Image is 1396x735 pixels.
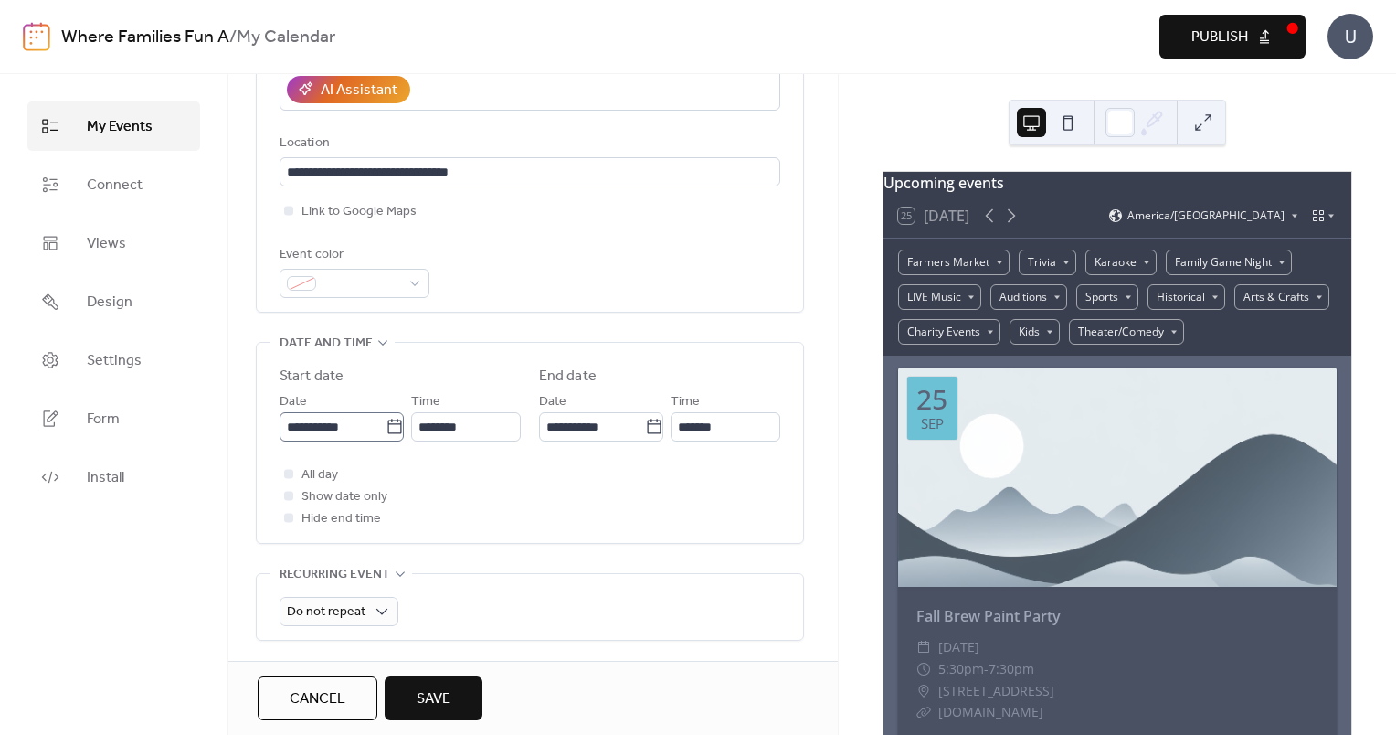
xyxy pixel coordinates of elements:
div: ​ [916,658,931,680]
b: / [229,20,237,55]
span: Recurring event [280,564,390,586]
span: Do not repeat [287,600,365,624]
div: 25 [916,386,947,413]
a: Form [27,394,200,443]
span: America/[GEOGRAPHIC_DATA] [1127,210,1285,221]
b: My Calendar [237,20,335,55]
span: Time [671,391,700,413]
span: 5:30pm [938,658,984,680]
div: Sep [921,417,944,431]
a: [DOMAIN_NAME] [938,703,1043,720]
span: Settings [87,350,142,372]
a: Install [27,453,200,502]
a: Views [27,218,200,268]
span: Design [87,292,132,314]
span: Form [87,409,120,431]
button: Publish [1159,15,1306,59]
span: Date [539,391,566,413]
span: [DATE] [938,636,979,658]
div: ​ [916,636,931,658]
img: logo [23,22,50,51]
a: Connect [27,160,200,209]
span: Connect [87,175,143,197]
span: Save [417,688,450,710]
a: Fall Brew Paint Party [916,606,1061,626]
a: Settings [27,336,200,385]
a: My Events [27,101,200,151]
button: Cancel [258,676,377,720]
div: U [1327,14,1373,59]
span: Date and time [280,333,373,355]
div: Event color [280,244,426,266]
span: Cancel [290,688,345,710]
span: - [984,658,989,680]
button: AI Assistant [287,76,410,103]
div: Start date [280,366,344,388]
a: Design [27,277,200,326]
span: Views [87,233,126,255]
span: Date [280,391,307,413]
span: Show date only [301,486,387,508]
div: Location [280,133,777,154]
a: Where Families Fun A [61,20,229,55]
span: 7:30pm [989,658,1034,680]
div: Upcoming events [883,172,1351,194]
span: Hide end time [301,508,381,530]
div: AI Assistant [321,80,397,101]
span: My Events [87,116,153,138]
a: [STREET_ADDRESS] [938,680,1054,702]
div: ​ [916,680,931,702]
div: End date [539,366,597,388]
span: All day [301,464,338,486]
span: Link to Google Maps [301,201,417,223]
span: Publish [1191,27,1248,48]
div: ​ [916,701,931,723]
span: Time [411,391,440,413]
button: Save [385,676,482,720]
span: Install [87,467,124,489]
